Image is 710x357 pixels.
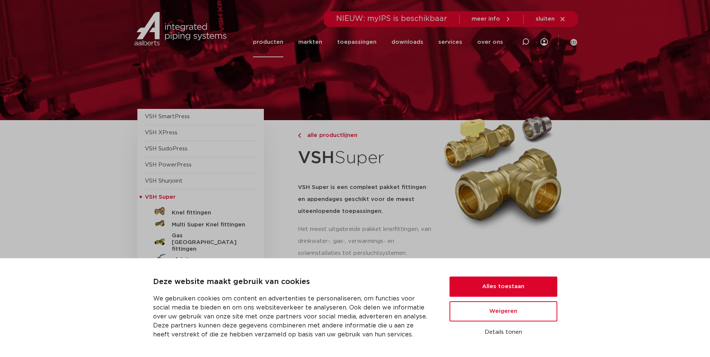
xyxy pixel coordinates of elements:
[477,27,503,57] a: over ons
[391,27,423,57] a: downloads
[145,253,256,265] a: afsluiters
[145,194,176,200] span: VSH Super
[303,132,357,138] span: alle productlijnen
[298,144,433,173] h1: Super
[253,27,283,57] a: producten
[536,16,555,22] span: sluiten
[153,276,432,288] p: Deze website maakt gebruik van cookies
[536,16,566,22] a: sluiten
[172,232,246,253] h5: Gas [GEOGRAPHIC_DATA] fittingen
[298,181,433,217] h5: VSH Super is een compleet pakket fittingen en appendages geschikt voor de meest uiteenlopende toe...
[253,27,503,57] nav: Menu
[298,133,301,138] img: chevron-right.svg
[298,27,322,57] a: markten
[450,326,557,339] button: Details tonen
[438,27,462,57] a: services
[298,223,433,259] p: Het meest uitgebreide pakket knelfittingen, van drinkwater-, gas-, verwarmings- en solarinstallat...
[153,294,432,339] p: We gebruiken cookies om content en advertenties te personaliseren, om functies voor social media ...
[298,149,335,167] strong: VSH
[145,178,183,184] a: VSH Shurjoint
[472,16,500,22] span: meer info
[145,205,256,217] a: Knel fittingen
[145,217,256,229] a: Multi Super Knel fittingen
[172,210,246,216] h5: Knel fittingen
[145,229,256,253] a: Gas [GEOGRAPHIC_DATA] fittingen
[450,301,557,321] button: Weigeren
[145,114,190,119] a: VSH SmartPress
[145,162,192,168] a: VSH PowerPress
[145,130,177,135] a: VSH XPress
[336,15,447,22] span: NIEUW: myIPS is beschikbaar
[172,257,246,263] h5: afsluiters
[472,16,511,22] a: meer info
[450,277,557,297] button: Alles toestaan
[145,146,188,152] a: VSH SudoPress
[337,27,377,57] a: toepassingen
[172,222,246,228] h5: Multi Super Knel fittingen
[540,27,548,57] div: my IPS
[298,131,433,140] a: alle productlijnen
